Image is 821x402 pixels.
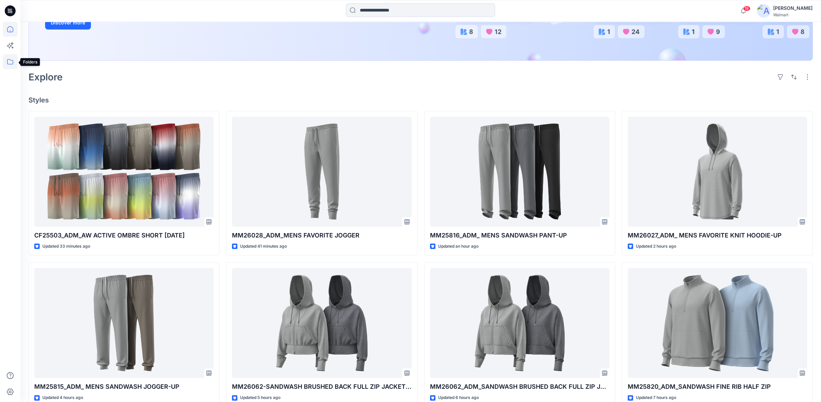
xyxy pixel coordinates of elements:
p: Updated 7 hours ago [636,394,676,401]
button: Discover more [45,16,91,30]
p: MM25820_ADM_SANDWASH FINE RIB HALF ZIP [628,382,807,391]
div: [PERSON_NAME] [773,4,813,12]
a: MM26028_ADM_MENS FAVORITE JOGGER [232,117,411,227]
p: MM25815_ADM_ MENS SANDWASH JOGGER-UP [34,382,214,391]
p: Updated an hour ago [438,243,478,250]
p: Updated 2 hours ago [636,243,676,250]
div: Walmart [773,12,813,17]
p: MM26027_ADM_ MENS FAVORITE KNIT HOODIE-UP [628,231,807,240]
a: MM25815_ADM_ MENS SANDWASH JOGGER-UP [34,268,214,378]
p: Updated 4 hours ago [42,394,83,401]
a: MM25816_ADM_ MENS SANDWASH PANT-UP [430,117,609,227]
p: Updated 6 hours ago [438,394,479,401]
a: MM26062-SANDWASH BRUSHED BACK FULL ZIP JACKET OPT-2 [232,268,411,378]
p: Updated 41 minutes ago [240,243,287,250]
h2: Explore [28,72,63,82]
p: Updated 33 minutes ago [42,243,90,250]
a: CF25503_ADM_AW ACTIVE OMBRE SHORT 23MAY25 [34,117,214,227]
p: Updated 5 hours ago [240,394,280,401]
img: avatar [757,4,770,18]
p: MM26028_ADM_MENS FAVORITE JOGGER [232,231,411,240]
a: MM26027_ADM_ MENS FAVORITE KNIT HOODIE-UP [628,117,807,227]
h4: Styles [28,96,813,104]
p: MM26062_ADM_SANDWASH BRUSHED BACK FULL ZIP JACKET OPT-1 [430,382,609,391]
span: 19 [743,6,750,11]
p: MM25816_ADM_ MENS SANDWASH PANT-UP [430,231,609,240]
a: Discover more [45,16,198,30]
a: MM25820_ADM_SANDWASH FINE RIB HALF ZIP [628,268,807,378]
p: MM26062-SANDWASH BRUSHED BACK FULL ZIP JACKET OPT-2 [232,382,411,391]
p: CF25503_ADM_AW ACTIVE OMBRE SHORT [DATE] [34,231,214,240]
a: MM26062_ADM_SANDWASH BRUSHED BACK FULL ZIP JACKET OPT-1 [430,268,609,378]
